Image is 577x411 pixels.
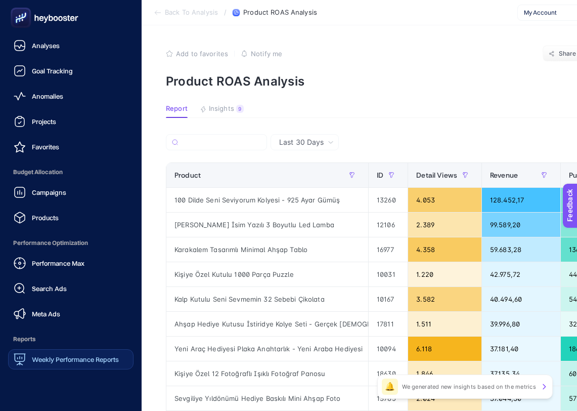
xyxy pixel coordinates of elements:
span: Product [174,171,201,179]
div: Ahşap Hediye Kutusu İstiridye Kolye Seti - Gerçek [DEMOGRAPHIC_DATA] Kolye [166,312,368,336]
span: Favorites [32,143,59,151]
div: 10094 [369,337,408,361]
a: Meta Ads [8,304,134,324]
a: Campaigns [8,182,134,202]
span: Anomalies [32,92,63,100]
span: Weekly Performance Reports [32,355,119,363]
span: Analyses [32,42,60,50]
div: 99.589,20 [482,213,560,237]
button: Add to favorites [166,50,228,58]
button: Notify me [241,50,282,58]
a: Search Ads [8,278,134,299]
a: Products [8,208,134,228]
div: 🔔 [382,379,398,395]
div: 40.494,60 [482,287,560,311]
div: 39.996,80 [482,312,560,336]
div: 10031 [369,262,408,286]
span: Goal Tracking [32,67,73,75]
span: Budget Allocation [8,162,134,182]
span: Share [559,50,576,58]
span: Product ROAS Analysis [243,9,317,17]
span: Feedback [6,3,38,11]
div: 59.683,28 [482,237,560,262]
div: 2.389 [408,213,481,237]
a: Favorites [8,137,134,157]
div: Kişiye Özel Kutulu 1000 Parça Puzzle [166,262,368,286]
div: Yeni Araç Hediyesi Plaka Anahtarlık - Yeni Araba Hediyesi [166,337,368,361]
div: 16977 [369,237,408,262]
div: Sevgiliye Yıldönümü Hediye Baskılı Mini Ahşap Foto [166,386,368,410]
div: Kalp Kutulu Seni Sevmemin 32 Sebebi Çikolata [166,287,368,311]
a: Anomalies [8,86,134,106]
span: Search Ads [32,284,67,293]
a: Projects [8,111,134,132]
div: 128.452,17 [482,188,560,212]
span: Add to favorites [176,50,228,58]
a: Goal Tracking [8,61,134,81]
div: [PERSON_NAME] İsim Yazılı 3 Boyutlu Led Lamba [166,213,368,237]
div: 1.220 [408,262,481,286]
span: Meta Ads [32,310,60,318]
div: 1.511 [408,312,481,336]
div: 13260 [369,188,408,212]
div: 17811 [369,312,408,336]
span: Revenue [490,171,518,179]
span: Performance Optimization [8,233,134,253]
a: Performance Max [8,253,134,273]
div: 6.118 [408,337,481,361]
div: 10167 [369,287,408,311]
div: 100 Dilde Seni Seviyorum Kolyesi - 925 Ayar Gümüş [166,188,368,212]
div: 37.181,40 [482,337,560,361]
span: Performance Max [32,259,84,267]
div: Kişiye Özel 12 Fotoğraflı Işıklı Fotoğraf Panosu [166,361,368,386]
span: Insights [209,105,234,113]
div: 37.135,34 [482,361,560,386]
span: / [224,8,227,16]
span: Notify me [251,50,282,58]
span: Back To Analysis [165,9,218,17]
span: ID [377,171,383,179]
div: 12106 [369,213,408,237]
a: Analyses [8,35,134,56]
div: 18630 [369,361,408,386]
div: 1.846 [408,361,481,386]
span: Reports [8,329,134,349]
div: 4.358 [408,237,481,262]
div: 3.582 [408,287,481,311]
div: 13785 [369,386,408,410]
span: Products [32,214,59,222]
div: Karakalem Tasarımlı Minimal Ahşap Tablo [166,237,368,262]
div: 4.053 [408,188,481,212]
span: Projects [32,117,56,126]
input: Search [182,139,261,146]
span: Detail Views [416,171,457,179]
span: Last 30 Days [279,137,324,147]
p: We generated new insights based on the metrics [402,383,536,391]
a: Weekly Performance Reports [8,349,134,369]
div: 9 [236,105,244,113]
div: 42.975,72 [482,262,560,286]
span: Campaigns [32,188,66,196]
span: Report [166,105,188,113]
